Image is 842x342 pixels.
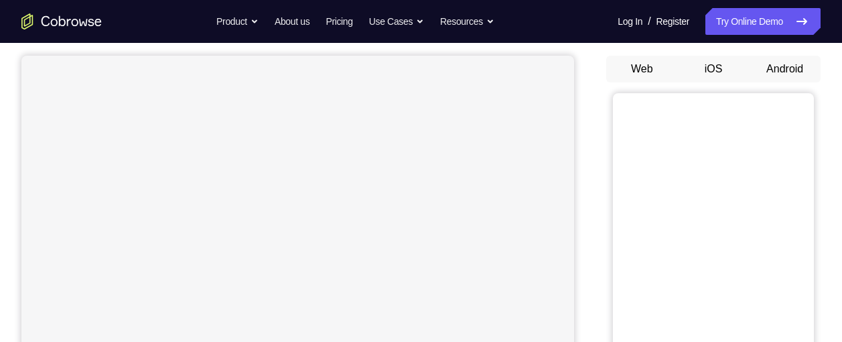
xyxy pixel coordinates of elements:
[648,13,650,30] span: /
[275,8,309,35] a: About us
[749,56,821,82] button: Android
[656,8,689,35] a: Register
[440,8,494,35] button: Resources
[369,8,424,35] button: Use Cases
[678,56,750,82] button: iOS
[606,56,678,82] button: Web
[216,8,259,35] button: Product
[326,8,352,35] a: Pricing
[21,13,102,30] a: Go to the home page
[705,8,821,35] a: Try Online Demo
[618,8,642,35] a: Log In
